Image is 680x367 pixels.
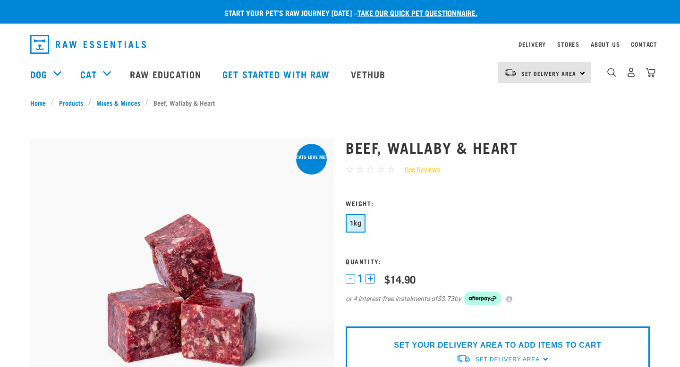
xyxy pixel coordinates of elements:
[356,164,364,175] span: ☆
[357,274,363,284] span: 1
[346,214,365,233] button: 1kg
[23,31,657,58] nav: dropdown navigation
[346,200,650,207] h3: Weight:
[54,98,88,108] a: Products
[437,294,454,304] span: $3.73
[518,42,546,46] a: Delivery
[521,72,576,75] span: Set Delivery Area
[607,68,616,77] img: home-icon-1@2x.png
[395,165,441,175] a: See Reviews
[377,164,385,175] span: ☆
[631,42,657,46] a: Contact
[346,164,354,175] span: ☆
[30,98,51,108] a: Home
[357,10,477,15] a: take our quick pet questionnaire.
[350,219,361,227] span: 1kg
[30,67,47,81] a: Dog
[346,258,650,265] h3: Quantity:
[504,68,517,77] img: van-moving.png
[365,274,375,284] button: +
[346,139,650,156] h1: Beef, Wallaby & Heart
[591,42,620,46] a: About Us
[346,274,355,284] button: -
[346,292,650,305] div: or 4 interest-free instalments of by
[464,292,501,305] img: Afterpay
[92,98,145,108] a: Mixes & Minces
[557,42,579,46] a: Stores
[456,354,471,364] img: van-moving.png
[476,356,540,363] span: Set Delivery Area
[646,67,655,77] img: home-icon@2x.png
[213,55,341,93] a: Get started with Raw
[366,164,374,175] span: ☆
[384,273,416,285] div: $14.90
[30,35,146,54] img: Raw Essentials Logo
[30,98,650,108] nav: breadcrumbs
[341,55,397,93] a: Vethub
[387,164,395,175] span: ☆
[626,67,636,77] img: user.png
[394,340,601,351] p: SET YOUR DELIVERY AREA TO ADD ITEMS TO CART
[120,55,213,93] a: Raw Education
[80,67,96,81] a: Cat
